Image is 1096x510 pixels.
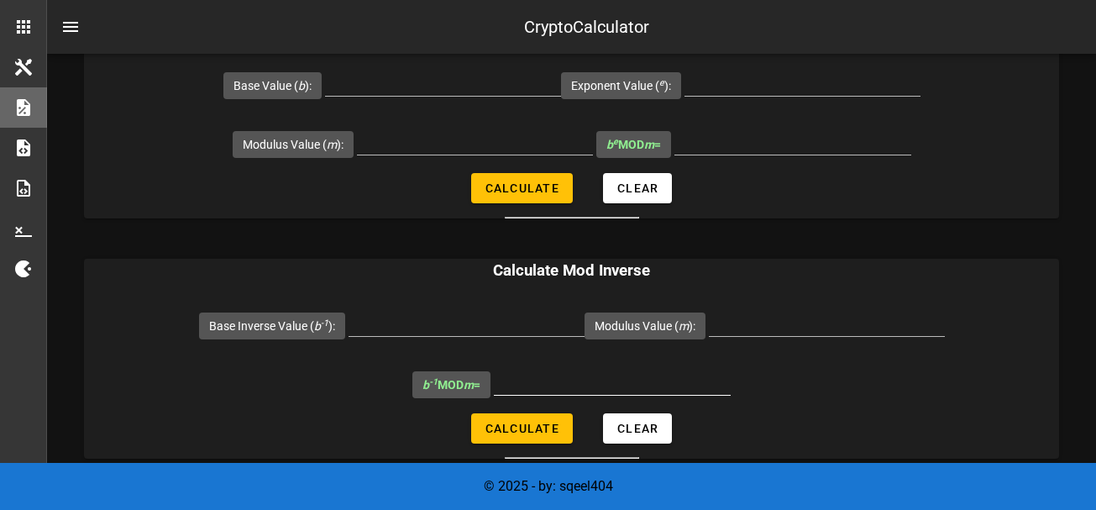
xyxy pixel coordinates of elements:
span: © 2025 - by: sqeel404 [484,478,613,494]
label: Exponent Value ( ): [571,77,671,94]
sup: -1 [321,318,328,329]
i: m [679,319,689,333]
span: MOD = [422,378,480,392]
label: Base Inverse Value ( ): [209,318,335,334]
i: m [464,378,474,392]
sup: e [613,136,618,147]
button: Clear [603,413,672,444]
span: Calculate [485,422,559,435]
label: Modulus Value ( ): [243,136,343,153]
button: Calculate [471,413,573,444]
h3: Calculate Mod Inverse [84,259,1059,282]
i: m [644,138,654,151]
span: Calculate [485,181,559,195]
sup: -1 [429,376,438,387]
div: CryptoCalculator [524,14,649,39]
button: Clear [603,173,672,203]
i: b [314,319,328,333]
span: Clear [616,422,658,435]
button: Calculate [471,173,573,203]
label: Base Value ( ): [233,77,312,94]
sup: e [659,77,664,88]
i: b [606,138,618,151]
i: m [327,138,337,151]
i: b [422,378,438,392]
span: Clear [616,181,658,195]
button: nav-menu-toggle [50,7,91,47]
i: b [298,79,305,92]
label: Modulus Value ( ): [595,318,695,334]
span: MOD = [606,138,661,151]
